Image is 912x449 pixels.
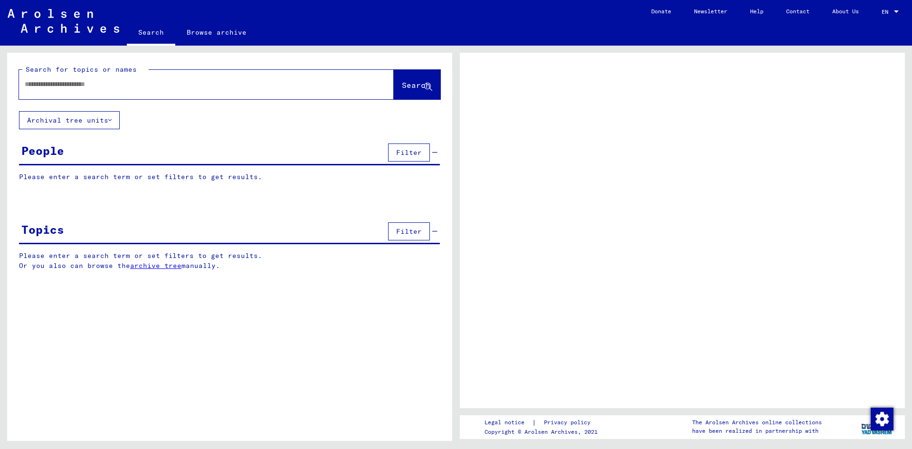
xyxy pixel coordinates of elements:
[484,418,602,428] div: |
[19,172,440,182] p: Please enter a search term or set filters to get results.
[536,418,602,428] a: Privacy policy
[19,251,440,271] p: Please enter a search term or set filters to get results. Or you also can browse the manually.
[871,408,893,430] img: Change consent
[26,65,137,74] mat-label: Search for topics or names
[19,111,120,129] button: Archival tree units
[484,428,602,436] p: Copyright © Arolsen Archives, 2021
[130,261,181,270] a: archive tree
[21,221,64,238] div: Topics
[882,9,892,15] span: EN
[396,148,422,157] span: Filter
[388,222,430,240] button: Filter
[692,427,822,435] p: have been realized in partnership with
[21,142,64,159] div: People
[388,143,430,162] button: Filter
[692,418,822,427] p: The Arolsen Archives online collections
[175,21,258,44] a: Browse archive
[394,70,440,99] button: Search
[484,418,532,428] a: Legal notice
[859,415,895,439] img: yv_logo.png
[8,9,119,33] img: Arolsen_neg.svg
[127,21,175,46] a: Search
[396,227,422,236] span: Filter
[402,80,430,90] span: Search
